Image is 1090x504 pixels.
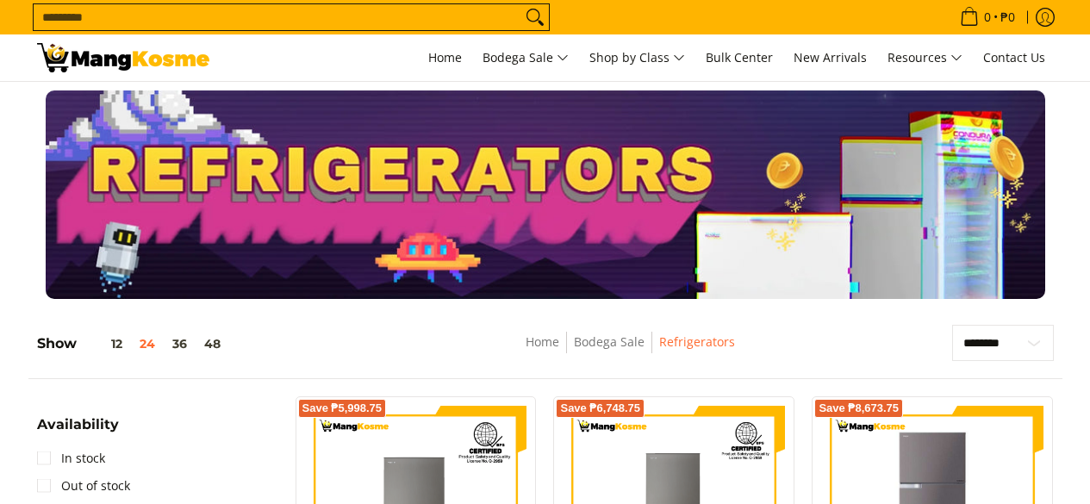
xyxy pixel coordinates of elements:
[428,49,462,65] span: Home
[483,47,569,69] span: Bodega Sale
[400,332,861,370] nav: Breadcrumbs
[706,49,773,65] span: Bulk Center
[131,337,164,351] button: 24
[981,11,993,23] span: 0
[77,337,131,351] button: 12
[37,445,105,472] a: In stock
[794,49,867,65] span: New Arrivals
[975,34,1054,81] a: Contact Us
[888,47,962,69] span: Resources
[164,337,196,351] button: 36
[589,47,685,69] span: Shop by Class
[37,418,119,445] summary: Open
[526,333,559,350] a: Home
[697,34,782,81] a: Bulk Center
[521,4,549,30] button: Search
[302,403,383,414] span: Save ₱5,998.75
[37,43,209,72] img: Bodega Sale Refrigerator l Mang Kosme: Home Appliances Warehouse Sale | Page 2
[983,49,1045,65] span: Contact Us
[574,333,645,350] a: Bodega Sale
[37,418,119,432] span: Availability
[420,34,470,81] a: Home
[196,337,229,351] button: 48
[785,34,875,81] a: New Arrivals
[560,403,640,414] span: Save ₱6,748.75
[659,333,735,350] a: Refrigerators
[37,472,130,500] a: Out of stock
[819,403,899,414] span: Save ₱8,673.75
[955,8,1020,27] span: •
[998,11,1018,23] span: ₱0
[474,34,577,81] a: Bodega Sale
[581,34,694,81] a: Shop by Class
[227,34,1054,81] nav: Main Menu
[879,34,971,81] a: Resources
[37,335,229,352] h5: Show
